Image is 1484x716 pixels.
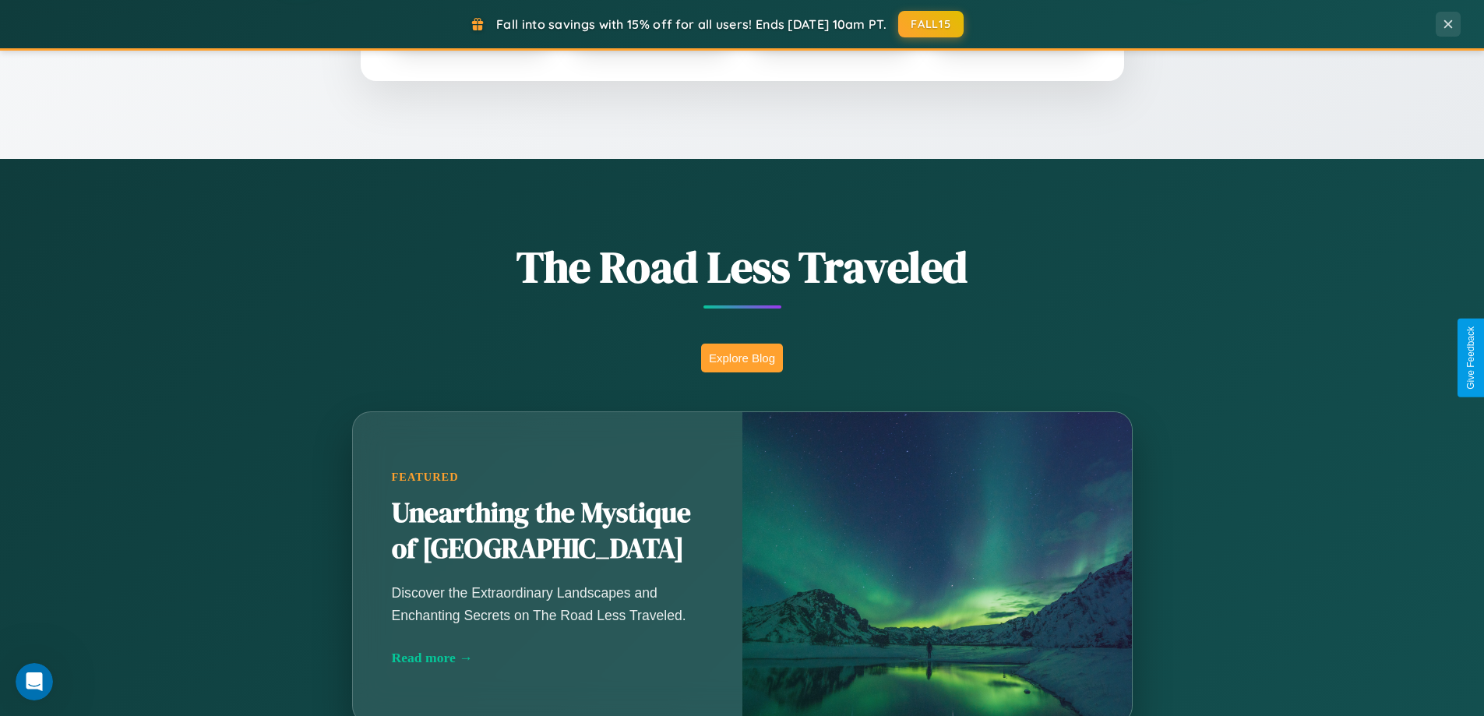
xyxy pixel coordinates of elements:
button: Explore Blog [701,344,783,372]
h2: Unearthing the Mystique of [GEOGRAPHIC_DATA] [392,496,703,567]
div: Featured [392,471,703,484]
button: FALL15 [898,11,964,37]
iframe: Intercom live chat [16,663,53,700]
h1: The Road Less Traveled [275,237,1210,297]
span: Fall into savings with 15% off for all users! Ends [DATE] 10am PT. [496,16,887,32]
div: Read more → [392,650,703,666]
div: Give Feedback [1465,326,1476,390]
p: Discover the Extraordinary Landscapes and Enchanting Secrets on The Road Less Traveled. [392,582,703,626]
